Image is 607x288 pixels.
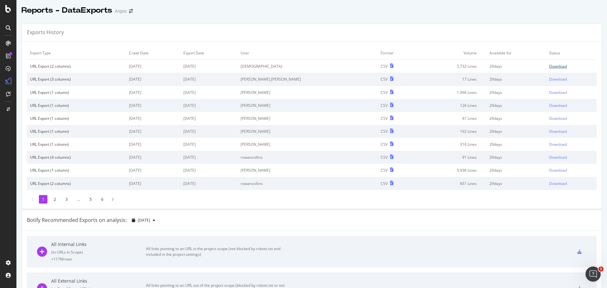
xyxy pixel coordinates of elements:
[486,125,546,138] td: 29 days
[586,267,601,282] iframe: Intercom live chat
[549,142,593,147] a: Download
[237,138,377,151] td: [PERSON_NAME]
[180,73,237,86] td: [DATE]
[126,60,180,73] td: [DATE]
[180,60,237,73] td: [DATE]
[115,8,126,14] div: Argos
[126,138,180,151] td: [DATE]
[418,112,486,125] td: 41 Lines
[549,90,567,95] div: Download
[146,246,288,257] div: All links pointing to an URL in the project scope (not blocked by robots.txt and included in the ...
[30,64,123,69] div: URL Export (2 columns)
[237,177,377,190] td: rowancollins
[549,181,567,186] div: Download
[30,90,123,95] div: URL Export (1 column)
[418,60,486,73] td: 5,732 Lines
[51,241,146,248] div: All Internal Links
[549,116,593,121] a: Download
[51,195,59,204] li: 2
[598,267,604,272] span: 1
[549,103,593,108] a: Download
[549,64,567,69] div: Download
[126,164,180,177] td: [DATE]
[126,151,180,164] td: [DATE]
[237,151,377,164] td: rowancollins
[486,177,546,190] td: 29 days
[129,9,133,13] div: arrow-right-arrow-left
[237,46,377,60] td: User
[126,73,180,86] td: [DATE]
[381,181,388,186] div: CSV
[180,99,237,112] td: [DATE]
[549,129,593,134] a: Download
[237,99,377,112] td: [PERSON_NAME]
[377,46,418,60] td: Format
[180,125,237,138] td: [DATE]
[237,60,377,73] td: [DEMOGRAPHIC_DATA]
[237,112,377,125] td: [PERSON_NAME]
[486,112,546,125] td: 29 days
[381,90,388,95] div: CSV
[549,116,567,121] div: Download
[27,29,64,36] div: Exports History
[30,168,123,173] div: URL Export (1 column)
[129,215,158,225] button: [DATE]
[180,46,237,60] td: Export Date
[30,142,123,147] div: URL Export (1 column)
[486,73,546,86] td: 29 days
[549,77,567,82] div: Download
[486,60,546,73] td: 29 days
[86,195,95,204] li: 5
[418,46,486,60] td: Volume
[381,142,388,147] div: CSV
[126,112,180,125] td: [DATE]
[237,86,377,99] td: [PERSON_NAME]
[237,73,377,86] td: [PERSON_NAME].[PERSON_NAME]
[30,155,123,160] div: URL Export (4 columns)
[381,116,388,121] div: CSV
[126,86,180,99] td: [DATE]
[549,155,593,160] a: Download
[549,77,593,82] a: Download
[30,116,123,121] div: URL Export (1 column)
[180,177,237,190] td: [DATE]
[381,129,388,134] div: CSV
[126,125,180,138] td: [DATE]
[549,142,567,147] div: Download
[30,103,123,108] div: URL Export (1 column)
[27,217,127,224] div: Botify Recommended Exports on analysis:
[180,112,237,125] td: [DATE]
[549,168,593,173] a: Download
[418,99,486,112] td: 126 Lines
[74,195,83,204] li: ...
[381,168,388,173] div: CSV
[486,164,546,177] td: 29 days
[180,164,237,177] td: [DATE]
[30,77,123,82] div: URL Export (3 columns)
[180,86,237,99] td: [DATE]
[27,46,126,60] td: Export Type
[381,103,388,108] div: CSV
[486,99,546,112] td: 29 days
[418,164,486,177] td: 5,936 Lines
[51,278,146,284] div: All External Links
[486,86,546,99] td: 29 days
[549,64,593,69] a: Download
[486,46,546,60] td: Available for
[21,5,112,16] div: Reports - DataExports
[39,195,47,204] li: 1
[180,138,237,151] td: [DATE]
[237,164,377,177] td: [PERSON_NAME]
[486,151,546,164] td: 29 days
[418,73,486,86] td: 17 Lines
[237,125,377,138] td: [PERSON_NAME]
[418,138,486,151] td: 316 Lines
[418,177,486,190] td: 651 Lines
[51,249,146,255] div: ( to URLs in Scope )
[126,177,180,190] td: [DATE]
[381,77,388,82] div: CSV
[418,125,486,138] td: 192 Lines
[549,155,567,160] div: Download
[126,46,180,60] td: Crawl Date
[549,181,593,186] a: Download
